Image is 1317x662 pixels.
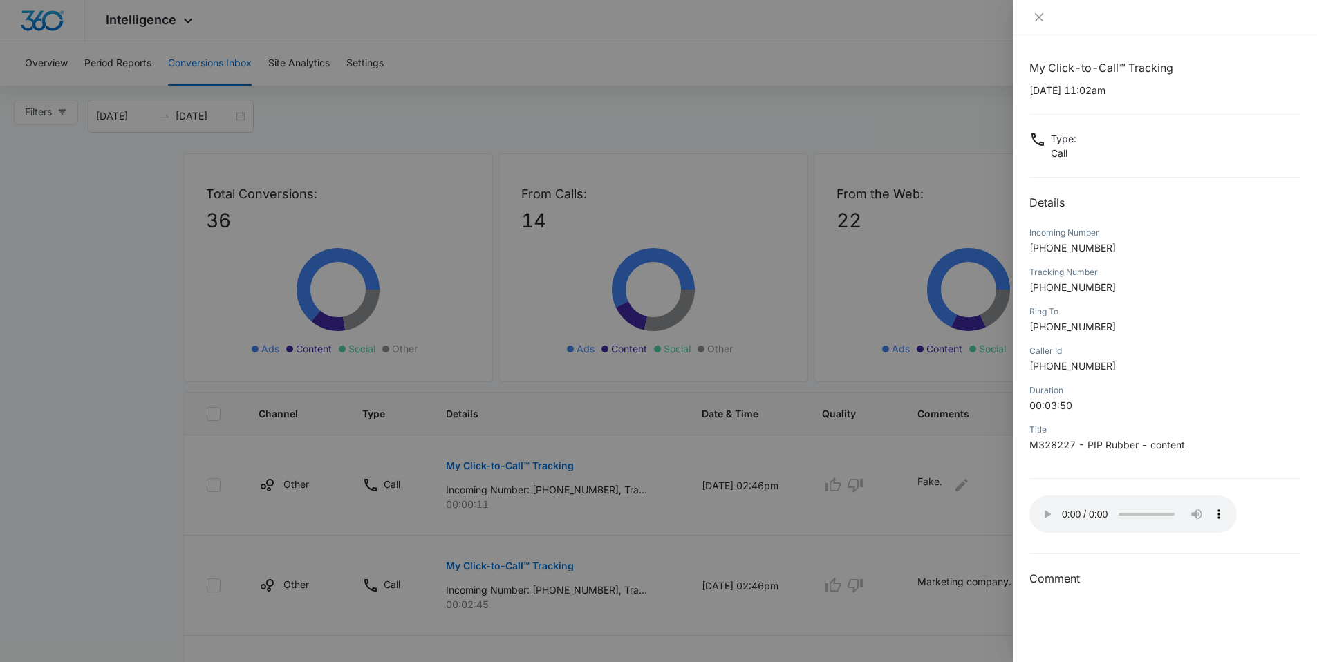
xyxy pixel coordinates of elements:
span: [PHONE_NUMBER] [1029,242,1116,254]
div: Ring To [1029,305,1300,318]
p: Call [1051,146,1076,160]
span: close [1034,12,1045,23]
button: Close [1029,11,1049,23]
span: M328227 - PIP Rubber - content [1029,439,1185,451]
span: 00:03:50 [1029,399,1072,411]
span: [PHONE_NUMBER] [1029,360,1116,372]
audio: Your browser does not support the audio tag. [1029,495,1237,533]
div: Incoming Number [1029,227,1300,239]
div: Duration [1029,384,1300,397]
div: Title [1029,424,1300,436]
span: [PHONE_NUMBER] [1029,281,1116,293]
div: Caller Id [1029,345,1300,357]
p: Type : [1051,131,1076,146]
p: [DATE] 11:02am [1029,83,1300,97]
h3: Comment [1029,570,1300,587]
h2: Details [1029,194,1300,211]
span: [PHONE_NUMBER] [1029,321,1116,332]
div: Tracking Number [1029,266,1300,278]
h1: My Click-to-Call™ Tracking [1029,59,1300,76]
